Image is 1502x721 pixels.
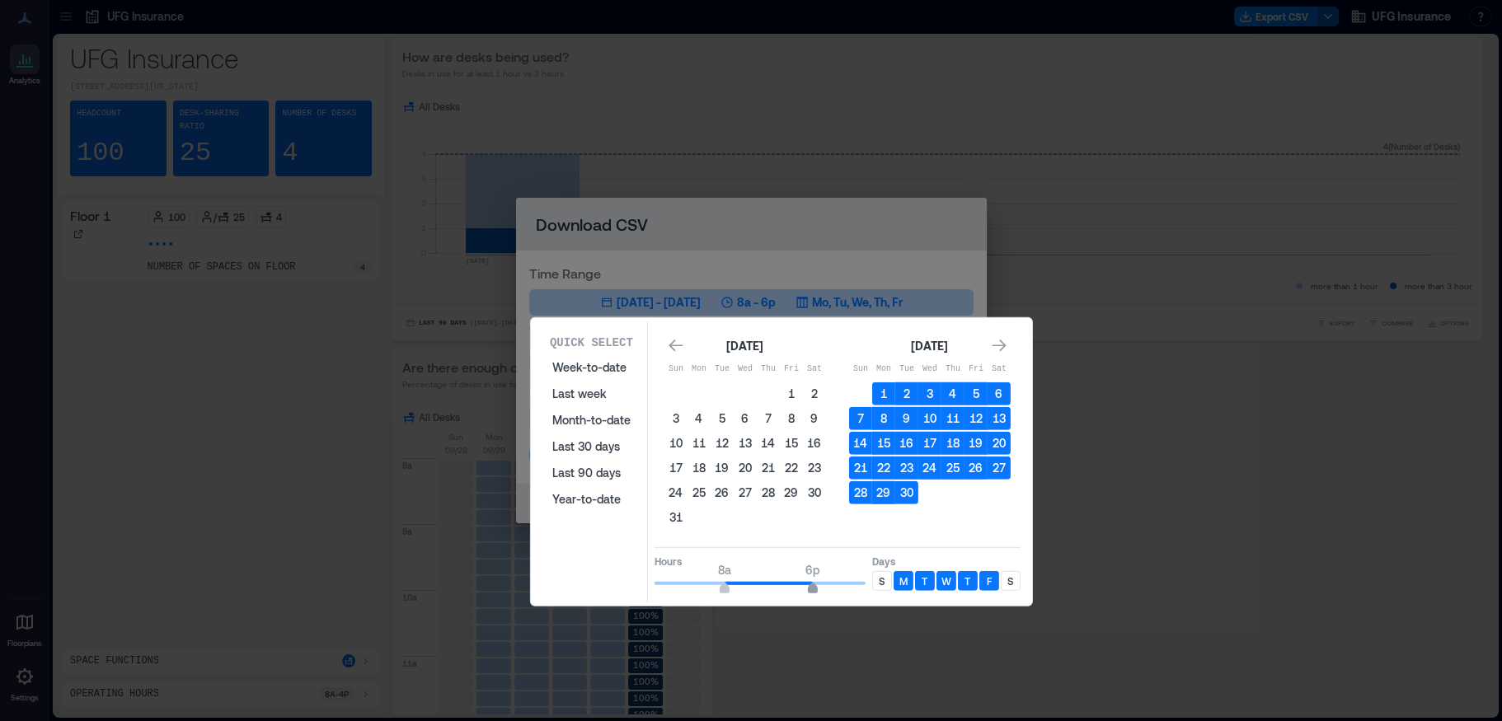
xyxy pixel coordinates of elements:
th: Tuesday [711,358,734,381]
p: Quick Select [550,335,633,351]
button: 11 [688,432,711,455]
button: 6 [988,382,1011,405]
th: Friday [965,358,988,381]
button: 8 [780,407,803,430]
button: 16 [895,432,918,455]
button: 25 [941,456,965,480]
p: Days [872,555,1021,568]
p: Wed [734,363,757,376]
button: 20 [988,432,1011,455]
button: 17 [918,432,941,455]
button: 4 [941,382,965,405]
button: 9 [895,407,918,430]
th: Wednesday [918,358,941,381]
button: 13 [988,407,1011,430]
button: Last 90 days [542,460,641,486]
p: Fri [965,363,988,376]
button: Go to next month [988,334,1011,357]
th: Monday [688,358,711,381]
button: Month-to-date [542,407,641,433]
p: Sat [988,363,1011,376]
button: 6 [734,407,757,430]
button: 19 [965,432,988,455]
p: W [941,574,951,588]
p: Thu [757,363,780,376]
button: 28 [849,481,872,504]
button: 28 [757,481,780,504]
button: 10 [664,432,688,455]
p: Fri [780,363,803,376]
p: Mon [872,363,895,376]
button: 2 [803,382,826,405]
button: Week-to-date [542,354,641,381]
button: 25 [688,481,711,504]
button: Go to previous month [664,334,688,357]
button: 20 [734,456,757,480]
th: Wednesday [734,358,757,381]
th: Saturday [803,358,826,381]
p: F [987,574,992,588]
p: Wed [918,363,941,376]
p: Sun [849,363,872,376]
button: 1 [780,382,803,405]
button: 22 [780,456,803,480]
button: 3 [918,382,941,405]
button: 11 [941,407,965,430]
button: 14 [757,432,780,455]
button: 27 [734,481,757,504]
button: 24 [664,481,688,504]
button: Last 30 days [542,433,641,460]
button: 15 [872,432,895,455]
button: 29 [872,481,895,504]
button: 21 [757,456,780,480]
button: 18 [941,432,965,455]
button: 4 [688,407,711,430]
p: T [922,574,927,588]
button: 8 [872,407,895,430]
button: 29 [780,481,803,504]
th: Saturday [988,358,1011,381]
button: 7 [849,407,872,430]
th: Friday [780,358,803,381]
span: 8a [718,563,731,577]
button: 2 [895,382,918,405]
button: 26 [711,481,734,504]
p: S [1007,574,1013,588]
th: Sunday [849,358,872,381]
button: 17 [664,456,688,480]
button: 26 [965,456,988,480]
p: Tue [711,363,734,376]
button: 21 [849,456,872,480]
button: 12 [711,432,734,455]
button: 18 [688,456,711,480]
button: 10 [918,407,941,430]
button: Last week [542,381,641,407]
p: S [879,574,885,588]
div: [DATE] [907,336,953,356]
th: Thursday [757,358,780,381]
button: 1 [872,382,895,405]
p: Sun [664,363,688,376]
button: 7 [757,407,780,430]
th: Thursday [941,358,965,381]
p: Tue [895,363,918,376]
th: Tuesday [895,358,918,381]
button: 27 [988,456,1011,480]
p: Thu [941,363,965,376]
div: [DATE] [722,336,768,356]
button: 23 [803,456,826,480]
button: 19 [711,456,734,480]
button: 24 [918,456,941,480]
button: 30 [803,481,826,504]
th: Monday [872,358,895,381]
button: 5 [965,382,988,405]
button: 5 [711,407,734,430]
p: T [965,574,970,588]
p: Mon [688,363,711,376]
span: 6p [805,563,819,577]
button: 22 [872,456,895,480]
button: 3 [664,407,688,430]
p: Hours [655,555,866,568]
p: Sat [803,363,826,376]
button: 31 [664,506,688,529]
